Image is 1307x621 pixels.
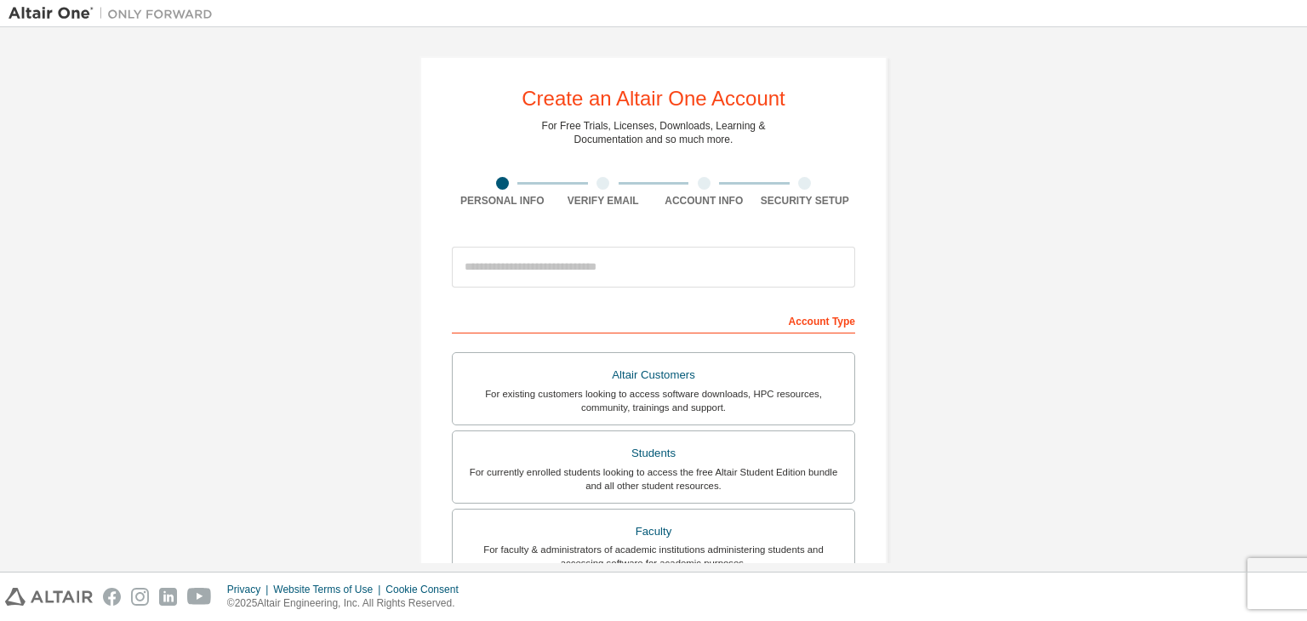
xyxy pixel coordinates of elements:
[385,583,468,596] div: Cookie Consent
[522,88,785,109] div: Create an Altair One Account
[452,194,553,208] div: Personal Info
[463,465,844,493] div: For currently enrolled students looking to access the free Altair Student Edition bundle and all ...
[131,588,149,606] img: instagram.svg
[227,596,469,611] p: © 2025 Altair Engineering, Inc. All Rights Reserved.
[452,306,855,333] div: Account Type
[187,588,212,606] img: youtube.svg
[103,588,121,606] img: facebook.svg
[755,194,856,208] div: Security Setup
[463,520,844,544] div: Faculty
[463,442,844,465] div: Students
[9,5,221,22] img: Altair One
[273,583,385,596] div: Website Terms of Use
[463,363,844,387] div: Altair Customers
[463,543,844,570] div: For faculty & administrators of academic institutions administering students and accessing softwa...
[227,583,273,596] div: Privacy
[5,588,93,606] img: altair_logo.svg
[159,588,177,606] img: linkedin.svg
[553,194,654,208] div: Verify Email
[653,194,755,208] div: Account Info
[542,119,766,146] div: For Free Trials, Licenses, Downloads, Learning & Documentation and so much more.
[463,387,844,414] div: For existing customers looking to access software downloads, HPC resources, community, trainings ...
